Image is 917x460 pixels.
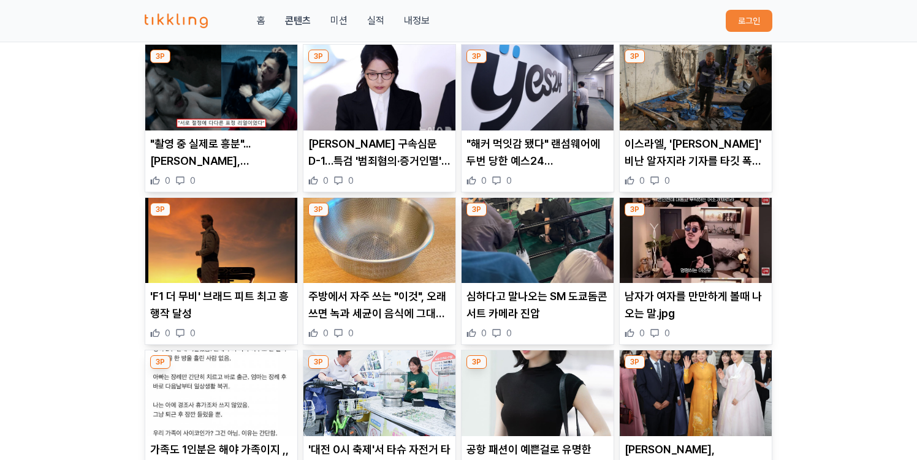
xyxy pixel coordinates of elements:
div: 3P [150,203,170,216]
div: 3P "촬영 중 실제로 흥분"...김지훈, 이주빈과 베드신 촬영 중 절정 가는 표정과 '신체적 부위 변화' 고백 "촬영 중 실제로 흥분"...[PERSON_NAME], [PE... [145,44,298,192]
span: 0 [348,175,354,187]
p: "촬영 중 실제로 흥분"...[PERSON_NAME], [PERSON_NAME]과 베드신 촬영 중 절정 가는 표정과 '신체적 부위 변화' 고백 [150,135,292,170]
div: 3P [308,50,329,63]
p: 이스라엘, '[PERSON_NAME]' 비난 알자지라 기자를 타깃 폭사…7명도 [625,135,767,170]
span: 0 [664,327,670,339]
div: 3P 김건희 구속심문 D-1…특검 '범죄혐의·증거인멸' 집중 소명 [PERSON_NAME] 구속심문 D-1…특검 '범죄혐의·증거인멸' 집중 소명 0 0 [303,44,456,192]
div: 3P 'F1 더 무비' 브래드 피트 최고 흥행작 달성 'F1 더 무비' 브래드 피트 최고 흥행작 달성 0 0 [145,197,298,345]
p: [PERSON_NAME] 구속심문 D-1…특검 '범죄혐의·증거인멸' 집중 소명 [308,135,451,170]
span: 0 [348,327,354,339]
div: 3P 심하다고 말나오는 SM 도쿄돔콘서트 카메라 진압 심하다고 말나오는 SM 도쿄돔콘서트 카메라 진압 0 0 [461,197,614,345]
span: 0 [506,175,512,187]
a: 홈 [257,13,265,28]
span: 0 [481,175,487,187]
button: 로그인 [726,10,772,32]
img: 주방에서 자주 쓰는 "이것", 오래 쓰면 녹과 세균이 음식에 그대로 섞입니다 [303,198,455,284]
div: 3P 남자가 여자를 만만하게 볼때 나오는 말.jpg 남자가 여자를 만만하게 볼때 나오는 말.jpg 0 0 [619,197,772,345]
div: 3P [150,355,170,369]
span: 0 [639,327,645,339]
img: 남자가 여자를 만만하게 볼때 나오는 말.jpg [620,198,772,284]
div: 3P [466,203,487,216]
img: '대전 0시 축제'서 타슈 자전거 타고 달콤한 솜사탕 만들어요! [303,350,455,436]
span: 0 [506,327,512,339]
span: 0 [165,327,170,339]
a: 내정보 [404,13,430,28]
p: "해커 먹잇감 됐다" 랜섬웨어에 두번 당한 예스24… [466,135,609,170]
span: 0 [639,175,645,187]
span: 0 [323,175,329,187]
div: 3P [625,203,645,216]
span: 0 [323,327,329,339]
div: 3P [625,50,645,63]
img: "해커 먹잇감 됐다" 랜섬웨어에 두번 당한 예스24… [462,45,614,130]
img: 김혜경 여사, 베트남 영부인과 박물관 친교…"케데헌 덕에 관람객 늘어" [620,350,772,436]
a: 콘텐츠 [285,13,311,28]
p: 남자가 여자를 만만하게 볼때 나오는 말.jpg [625,288,767,322]
img: 가족도 1인분은 해야 가족이지 ,, [145,350,297,436]
span: 0 [481,327,487,339]
div: 3P [308,203,329,216]
div: 3P 주방에서 자주 쓰는 "이것", 오래 쓰면 녹과 세균이 음식에 그대로 섞입니다 주방에서 자주 쓰는 "이것", 오래 쓰면 녹과 세균이 음식에 그대로 섞입니다 0 0 [303,197,456,345]
span: 0 [190,175,196,187]
p: 가족도 1인분은 해야 가족이지 ,, [150,441,292,458]
p: 주방에서 자주 쓰는 "이것", 오래 쓰면 녹과 세균이 음식에 그대로 섞입니다 [308,288,451,322]
img: 'F1 더 무비' 브래드 피트 최고 흥행작 달성 [145,198,297,284]
div: 3P [466,355,487,369]
img: 티끌링 [145,13,208,28]
div: 3P [466,50,487,63]
img: 김건희 구속심문 D-1…특검 '범죄혐의·증거인멸' 집중 소명 [303,45,455,130]
img: 심하다고 말나오는 SM 도쿄돔콘서트 카메라 진압 [462,198,614,284]
span: 0 [165,175,170,187]
img: "촬영 중 실제로 흥분"...김지훈, 이주빈과 베드신 촬영 중 절정 가는 표정과 '신체적 부위 변화' 고백 [145,45,297,130]
p: 심하다고 말나오는 SM 도쿄돔콘서트 카메라 진압 [466,288,609,322]
div: 3P [308,355,329,369]
div: 3P [150,50,170,63]
div: 3P [625,355,645,369]
img: 공항 패션이 예쁜걸로 유명한 일본 여자 아이돌...jpg [462,350,614,436]
img: 이스라엘, '하마스 요원' 비난 알자지라 기자를 타깃 폭사…7명도 [620,45,772,130]
button: 미션 [330,13,348,28]
p: 'F1 더 무비' 브래드 피트 최고 흥행작 달성 [150,288,292,322]
div: 3P 이스라엘, '하마스 요원' 비난 알자지라 기자를 타깃 폭사…7명도 이스라엘, '[PERSON_NAME]' 비난 알자지라 기자를 타깃 폭사…7명도 0 0 [619,44,772,192]
div: 3P "해커 먹잇감 됐다" 랜섬웨어에 두번 당한 예스24… "해커 먹잇감 됐다" 랜섬웨어에 두번 당한 예스24… 0 0 [461,44,614,192]
span: 0 [190,327,196,339]
a: 실적 [367,13,384,28]
span: 0 [664,175,670,187]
